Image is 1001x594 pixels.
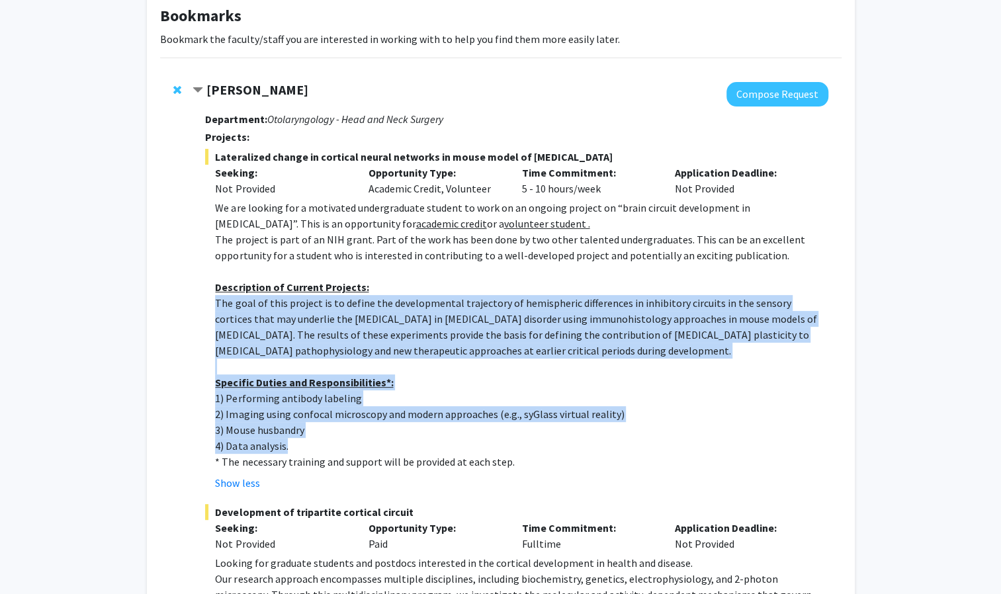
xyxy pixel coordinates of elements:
div: Academic Credit, Volunteer [359,165,512,196]
p: Application Deadline: [675,520,808,536]
u: Description of Current Projects: [215,280,369,294]
p: We are looking for a motivated undergraduate student to work on an ongoing project on “brain circ... [215,200,828,232]
button: Compose Request to Tara Deemyad [726,82,828,106]
span: Remove Tara Deemyad from bookmarks [173,85,181,95]
div: 5 - 10 hours/week [511,165,665,196]
p: Application Deadline: [675,165,808,181]
p: Time Commitment: [521,520,655,536]
p: 3) Mouse husbandry [215,422,828,438]
div: Not Provided [665,520,818,552]
strong: Projects: [205,130,249,144]
div: Not Provided [215,181,349,196]
p: 2) Imaging using confocal microscopy and modern approaches (e.g., syGlass virtual reality) [215,406,828,422]
u: volunteer student . [503,217,589,230]
div: Not Provided [665,165,818,196]
p: Opportunity Type: [369,520,502,536]
h1: Bookmarks [160,7,842,26]
u: Specific Duties and Responsibilities*: [215,376,393,389]
div: Fulltime [511,520,665,552]
i: Otolaryngology - Head and Neck Surgery [267,112,443,126]
div: Not Provided [215,536,349,552]
p: 1) Performing antibody labeling [215,390,828,406]
span: Development of tripartite cortical circuit [205,504,828,520]
u: academic credit [415,217,486,230]
p: Time Commitment: [521,165,655,181]
span: Contract Tara Deemyad Bookmark [193,85,203,96]
p: Seeking: [215,165,349,181]
button: Show less [215,475,259,491]
p: Looking for graduate students and postdocs interested in the cortical development in health and d... [215,555,828,571]
div: Paid [359,520,512,552]
strong: Department: [205,112,267,126]
p: Opportunity Type: [369,165,502,181]
p: * The necessary training and support will be provided at each step. [215,454,828,470]
p: Seeking: [215,520,349,536]
strong: [PERSON_NAME] [206,81,308,98]
p: Bookmark the faculty/staff you are interested in working with to help you find them more easily l... [160,31,842,47]
p: 4) Data analysis. [215,438,828,454]
span: Lateralized change in cortical neural networks in mouse model of [MEDICAL_DATA] [205,149,828,165]
p: The project is part of an NIH grant. Part of the work has been done by two other talented undergr... [215,232,828,263]
p: The goal of this project is to define the developmental trajectory of hemispheric differences in ... [215,295,828,359]
iframe: Chat [10,534,56,584]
